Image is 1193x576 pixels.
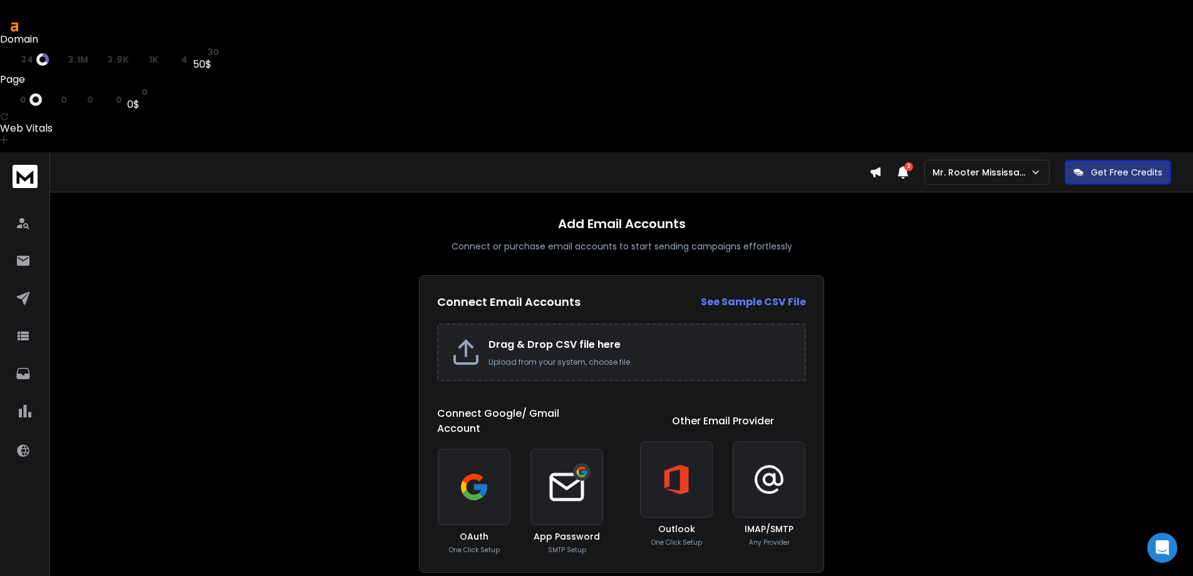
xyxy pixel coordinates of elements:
h3: OAuth [460,530,488,543]
span: 30 [207,47,220,57]
p: Get Free Credits [1091,166,1162,179]
h2: Connect Email Accounts [437,293,581,311]
span: ar [54,55,65,65]
button: Get Free Credits [1065,160,1171,185]
div: Open Intercom Messenger [1147,533,1177,563]
a: kw0 [98,95,122,105]
h3: Outlook [658,523,695,535]
p: Connect or purchase email accounts to start sending campaigns effortlessly [452,240,792,253]
a: rp0 [47,95,67,105]
p: One Click Setup [449,545,500,555]
a: See Sample CSV File [701,295,806,310]
div: 0$ [127,97,148,112]
a: ur0 [6,93,42,106]
span: 3.1M [68,55,89,65]
span: 34 [21,55,33,65]
span: 3 [904,162,913,171]
a: st30 [193,47,220,57]
h3: App Password [534,530,600,543]
span: rp [47,95,58,105]
img: logo [13,165,38,188]
h1: Other Email Provider [672,414,774,429]
span: rp [94,55,105,65]
h3: IMAP/SMTP [745,523,793,535]
a: ar3.1M [54,55,89,65]
span: rd [72,95,84,105]
span: 0 [61,95,68,105]
span: dr [6,55,18,65]
span: 0 [116,95,123,105]
a: dr34 [6,53,49,66]
span: 4 [181,55,188,65]
span: kw [164,55,178,65]
a: rd0 [72,95,93,105]
span: 1K [149,55,159,65]
div: 50$ [193,57,220,72]
p: SMTP Setup [548,545,586,555]
h1: Connect Google/ Gmail Account [437,406,604,436]
span: 0 [142,87,148,97]
h2: Drag & Drop CSV file here [488,337,792,352]
span: st [127,87,138,97]
p: Upload from your system, choose file [488,357,792,367]
span: kw [98,95,113,105]
a: rd1K [134,55,159,65]
span: 0 [87,95,94,105]
span: 3.9K [107,55,129,65]
p: Mr. Rooter Mississauga [932,166,1030,179]
a: st0 [127,87,148,97]
span: st [193,47,204,57]
a: kw4 [164,55,188,65]
span: ur [6,95,18,105]
h1: Add Email Accounts [558,215,686,233]
p: Any Provider [749,538,790,547]
p: One Click Setup [651,538,702,547]
a: rp3.9K [94,55,129,65]
span: 0 [20,95,27,105]
span: rd [134,55,146,65]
